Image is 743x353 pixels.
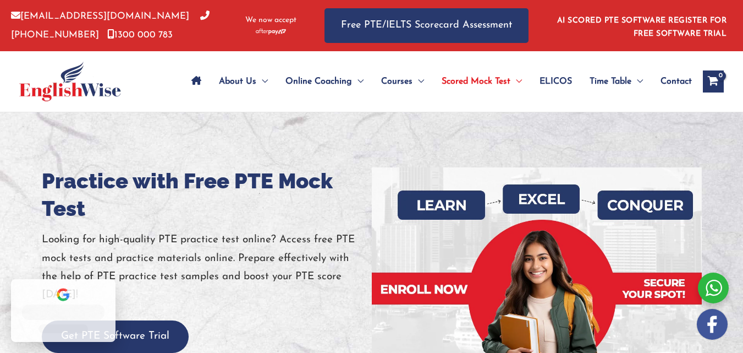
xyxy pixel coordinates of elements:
[540,62,572,101] span: ELICOS
[661,62,692,101] span: Contact
[42,231,372,304] p: Looking for high-quality PTE practice test online? Access free PTE mock tests and practice materi...
[412,62,424,101] span: Menu Toggle
[245,15,296,26] span: We now accept
[11,12,189,21] a: [EMAIL_ADDRESS][DOMAIN_NAME]
[210,62,277,101] a: About UsMenu Toggle
[557,17,727,38] a: AI SCORED PTE SOFTWARE REGISTER FOR FREE SOFTWARE TRIAL
[652,62,692,101] a: Contact
[697,309,728,340] img: white-facebook.png
[183,62,692,101] nav: Site Navigation: Main Menu
[581,62,652,101] a: Time TableMenu Toggle
[256,29,286,35] img: Afterpay-Logo
[285,62,352,101] span: Online Coaching
[381,62,412,101] span: Courses
[531,62,581,101] a: ELICOS
[42,167,372,222] h1: Practice with Free PTE Mock Test
[352,62,364,101] span: Menu Toggle
[703,70,724,93] a: View Shopping Cart, empty
[442,62,510,101] span: Scored Mock Test
[551,8,732,44] aside: Header Widget 1
[510,62,522,101] span: Menu Toggle
[19,62,121,101] img: cropped-ew-logo
[372,62,433,101] a: CoursesMenu Toggle
[219,62,256,101] span: About Us
[11,12,210,39] a: [PHONE_NUMBER]
[590,62,631,101] span: Time Table
[631,62,643,101] span: Menu Toggle
[277,62,372,101] a: Online CoachingMenu Toggle
[256,62,268,101] span: Menu Toggle
[107,30,173,40] a: 1300 000 783
[324,8,529,43] a: Free PTE/IELTS Scorecard Assessment
[433,62,531,101] a: Scored Mock TestMenu Toggle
